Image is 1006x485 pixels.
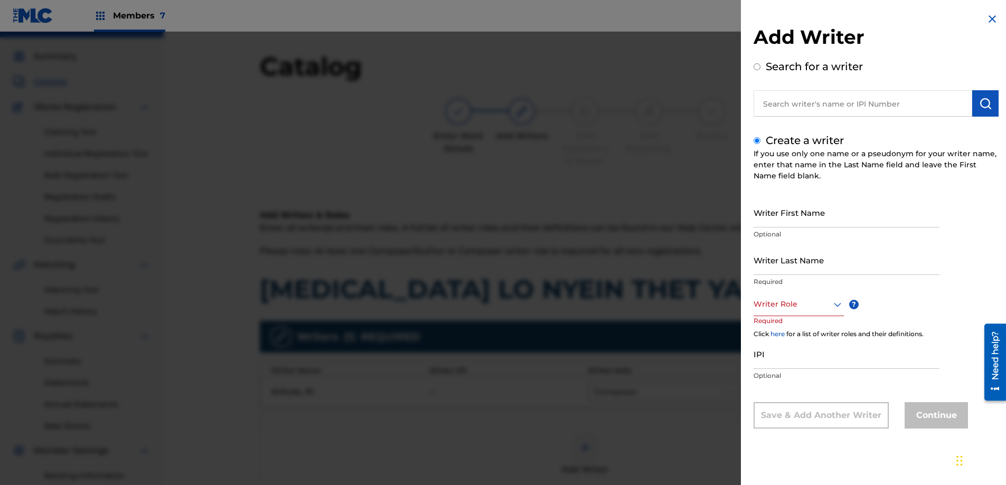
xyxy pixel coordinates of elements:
div: Drag [956,445,963,477]
div: If you use only one name or a pseudonym for your writer name, enter that name in the Last Name fi... [754,148,999,182]
span: Members [113,9,165,22]
input: Search writer's name or IPI Number [754,90,972,117]
span: 7 [160,11,165,21]
iframe: Resource Center [976,320,1006,405]
p: Required [754,316,794,340]
p: Optional [754,230,939,239]
span: ? [849,300,859,309]
p: Required [754,277,939,287]
iframe: Chat Widget [953,434,1006,485]
h2: Add Writer [754,25,999,52]
img: Search Works [979,97,992,110]
a: here [770,330,785,338]
img: Top Rightsholders [94,9,107,22]
label: Search for a writer [766,60,863,73]
label: Create a writer [766,134,844,147]
div: Click for a list of writer roles and their definitions. [754,329,999,339]
p: Optional [754,371,939,381]
img: MLC Logo [13,8,53,23]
